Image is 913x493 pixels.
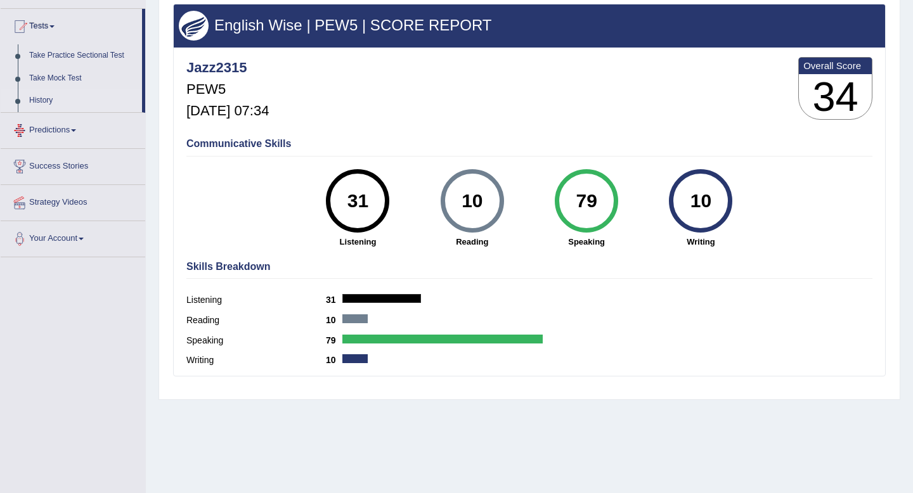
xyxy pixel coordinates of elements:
h3: English Wise | PEW5 | SCORE REPORT [179,17,880,34]
a: Take Practice Sectional Test [23,44,142,67]
h4: Skills Breakdown [186,261,872,272]
h4: Communicative Skills [186,138,872,150]
b: 31 [326,295,342,305]
div: 79 [563,174,609,227]
b: Overall Score [803,60,867,71]
strong: Reading [422,236,523,248]
b: 10 [326,315,342,325]
label: Writing [186,354,326,367]
a: Your Account [1,221,145,253]
a: Strategy Videos [1,185,145,217]
h3: 34 [799,74,872,120]
div: 10 [678,174,724,227]
a: History [23,89,142,112]
strong: Listening [307,236,408,248]
h5: PEW5 [186,82,269,97]
label: Reading [186,314,326,327]
div: 10 [449,174,495,227]
a: Success Stories [1,149,145,181]
strong: Speaking [536,236,637,248]
img: wings.png [179,11,209,41]
a: Tests [1,9,142,41]
strong: Writing [650,236,751,248]
a: Take Mock Test [23,67,142,90]
h5: [DATE] 07:34 [186,103,269,118]
b: 79 [326,335,342,345]
h4: Jazz2315 [186,60,269,75]
label: Speaking [186,334,326,347]
div: 31 [335,174,381,227]
a: Predictions [1,113,145,144]
label: Listening [186,293,326,307]
b: 10 [326,355,342,365]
